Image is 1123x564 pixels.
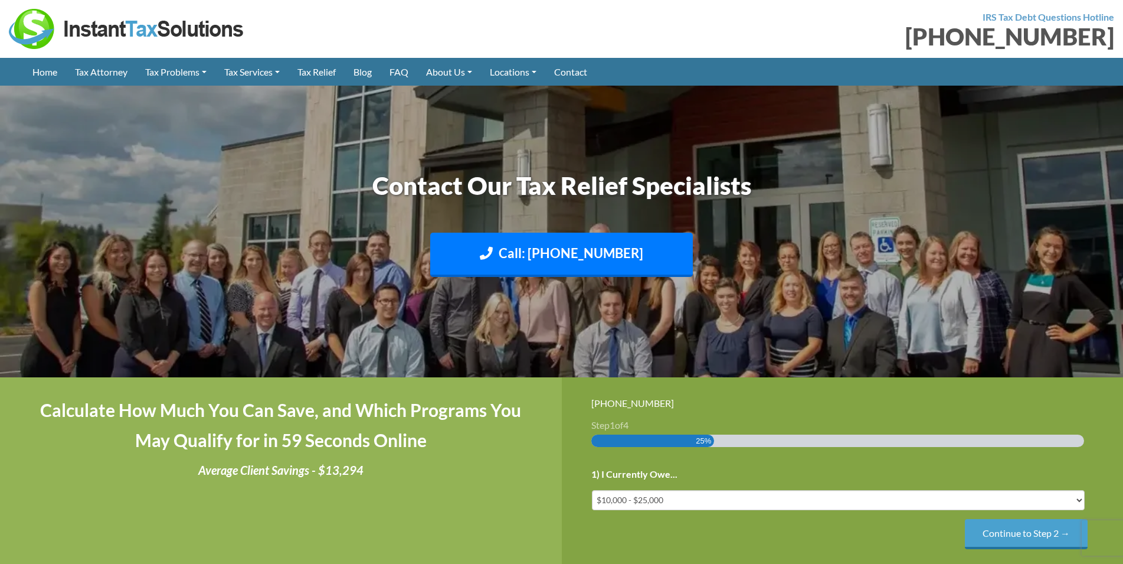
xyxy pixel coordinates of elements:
a: Instant Tax Solutions Logo [9,22,245,33]
div: [PHONE_NUMBER] [591,395,1094,411]
span: 1 [610,419,615,431]
a: Home [24,58,66,86]
span: 25% [696,435,711,447]
a: Tax Attorney [66,58,136,86]
input: Continue to Step 2 → [965,519,1088,549]
a: About Us [417,58,481,86]
a: Call: [PHONE_NUMBER] [430,233,693,277]
a: Contact [545,58,596,86]
h3: Step of [591,420,1094,430]
span: 4 [623,419,628,431]
a: Tax Services [215,58,289,86]
i: Average Client Savings - $13,294 [198,463,364,477]
strong: IRS Tax Debt Questions Hotline [983,11,1114,22]
h1: Contact Our Tax Relief Specialists [234,168,889,203]
a: FAQ [381,58,417,86]
a: Blog [345,58,381,86]
img: Instant Tax Solutions Logo [9,9,245,49]
h4: Calculate How Much You Can Save, and Which Programs You May Qualify for in 59 Seconds Online [30,395,532,455]
label: 1) I Currently Owe... [591,468,677,481]
div: [PHONE_NUMBER] [571,25,1115,48]
a: Tax Problems [136,58,215,86]
a: Tax Relief [289,58,345,86]
a: Locations [481,58,545,86]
